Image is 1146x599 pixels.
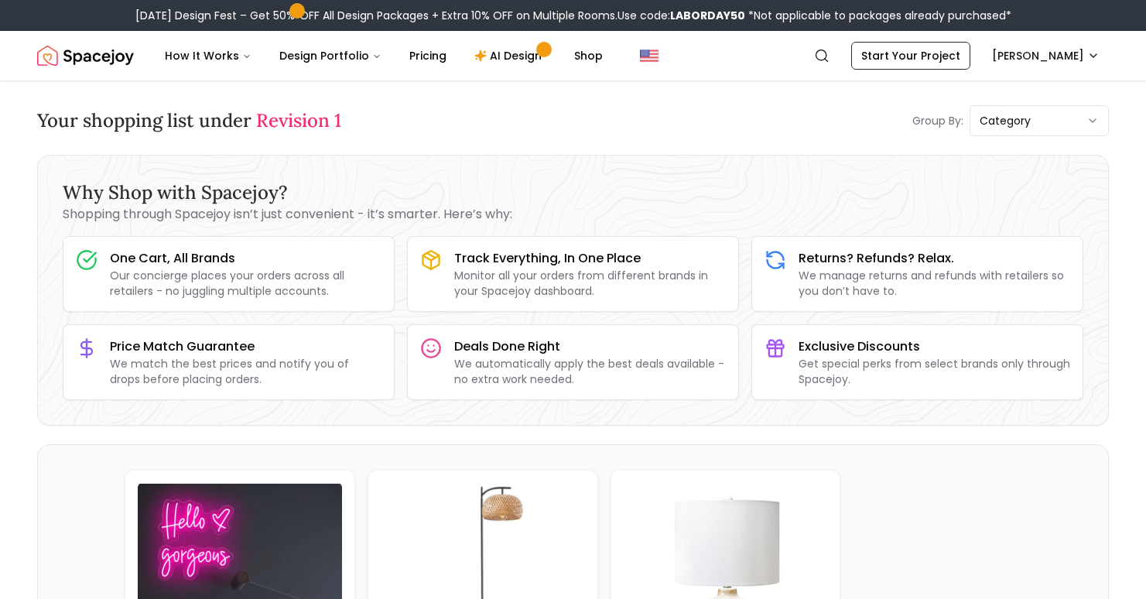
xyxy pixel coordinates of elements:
img: Spacejoy Logo [37,40,134,71]
button: How It Works [152,40,264,71]
span: *Not applicable to packages already purchased* [745,8,1011,23]
h3: Price Match Guarantee [110,337,381,356]
p: We automatically apply the best deals available - no extra work needed. [454,356,726,387]
p: Shopping through Spacejoy isn’t just convenient - it’s smarter. Here’s why: [63,205,1083,224]
nav: Main [152,40,615,71]
b: LABORDAY50 [670,8,745,23]
h3: Track Everything, In One Place [454,249,726,268]
button: Design Portfolio [267,40,394,71]
a: Start Your Project [851,42,970,70]
div: [DATE] Design Fest – Get 50% OFF All Design Packages + Extra 10% OFF on Multiple Rooms. [135,8,1011,23]
img: United States [640,46,659,65]
button: [PERSON_NAME] [983,42,1109,70]
a: Spacejoy [37,40,134,71]
p: We match the best prices and notify you of drops before placing orders. [110,356,381,387]
h3: One Cart, All Brands [110,249,381,268]
a: AI Design [462,40,559,71]
h3: Exclusive Discounts [799,337,1070,356]
h3: Why Shop with Spacejoy? [63,180,1083,205]
p: We manage returns and refunds with retailers so you don’t have to. [799,268,1070,299]
h3: Your shopping list under [37,108,341,133]
p: Get special perks from select brands only through Spacejoy. [799,356,1070,387]
a: Shop [562,40,615,71]
span: Use code: [617,8,745,23]
nav: Global [37,31,1109,80]
p: Our concierge places your orders across all retailers - no juggling multiple accounts. [110,268,381,299]
a: Pricing [397,40,459,71]
h3: Returns? Refunds? Relax. [799,249,1070,268]
p: Monitor all your orders from different brands in your Spacejoy dashboard. [454,268,726,299]
span: Revision 1 [256,108,341,132]
h3: Deals Done Right [454,337,726,356]
p: Group By: [912,113,963,128]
